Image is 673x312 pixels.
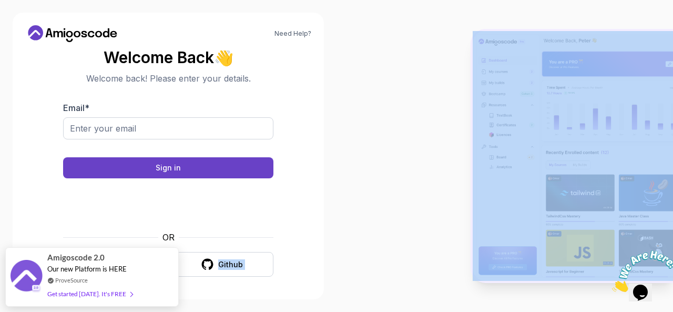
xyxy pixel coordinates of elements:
[63,157,273,178] button: Sign in
[47,265,127,273] span: Our new Platform is HERE
[608,246,673,296] iframe: chat widget
[274,29,311,38] a: Need Help?
[473,31,673,280] img: Amigoscode Dashboard
[63,103,89,113] label: Email *
[63,72,273,85] p: Welcome back! Please enter your details.
[156,163,181,173] div: Sign in
[170,252,273,277] button: Github
[55,276,88,285] a: ProveSource
[11,260,42,294] img: provesource social proof notification image
[25,25,120,42] a: Home link
[47,251,105,264] span: Amigoscode 2.0
[47,288,132,300] div: Get started [DATE]. It's FREE
[162,231,175,244] p: OR
[89,185,248,225] iframe: Widget containing checkbox for hCaptcha security challenge
[212,45,237,69] span: 👋
[218,259,243,270] div: Github
[63,49,273,66] h2: Welcome Back
[63,117,273,139] input: Enter your email
[4,4,69,46] img: Chat attention grabber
